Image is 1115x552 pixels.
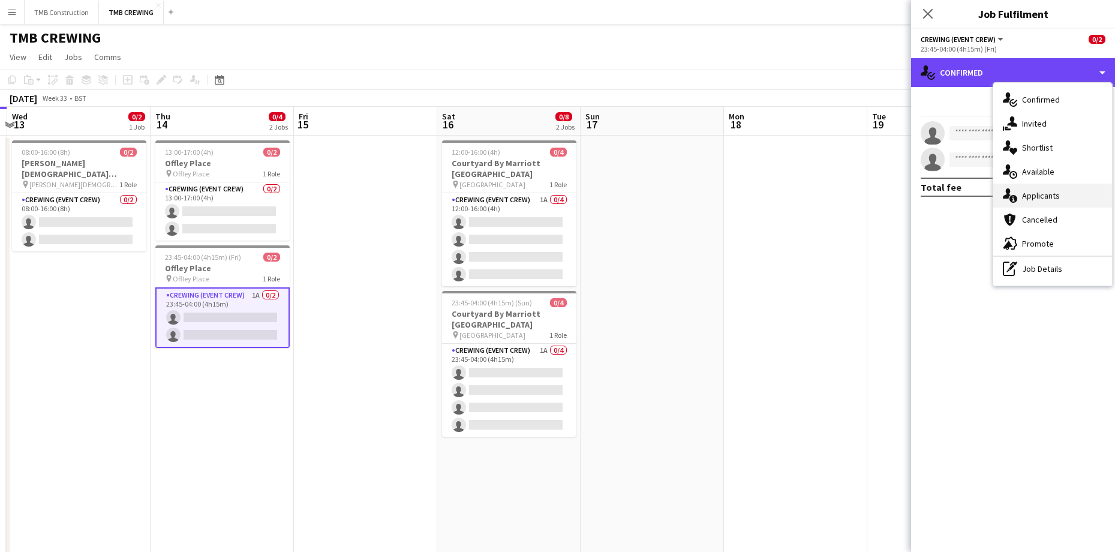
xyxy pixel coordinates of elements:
[10,29,101,47] h1: TMB CREWING
[993,136,1112,160] div: Shortlist
[993,184,1112,208] div: Applicants
[459,180,525,189] span: [GEOGRAPHIC_DATA]
[993,112,1112,136] div: Invited
[12,111,28,122] span: Wed
[155,263,290,274] h3: Offley Place
[120,148,137,157] span: 0/2
[155,287,290,348] app-card-role: Crewing (Event Crew)1A0/223:45-04:00 (4h15m)
[555,112,572,121] span: 0/8
[155,245,290,348] app-job-card: 23:45-04:00 (4h15m) (Fri)0/2Offley Place Offley Place1 RoleCrewing (Event Crew)1A0/223:45-04:00 (...
[921,44,1105,53] div: 23:45-04:00 (4h15m) (Fri)
[442,193,576,286] app-card-role: Crewing (Event Crew)1A0/412:00-16:00 (4h)
[993,232,1112,256] div: Promote
[921,35,996,44] span: Crewing (Event Crew)
[459,331,525,340] span: [GEOGRAPHIC_DATA]
[263,274,280,283] span: 1 Role
[549,331,567,340] span: 1 Role
[921,35,1005,44] button: Crewing (Event Crew)
[38,52,52,62] span: Edit
[155,111,170,122] span: Thu
[154,118,170,131] span: 14
[40,94,70,103] span: Week 33
[442,140,576,286] app-job-card: 12:00-16:00 (4h)0/4Courtyard By Marriott [GEOGRAPHIC_DATA] [GEOGRAPHIC_DATA]1 RoleCrewing (Event ...
[89,49,126,65] a: Comms
[442,344,576,437] app-card-role: Crewing (Event Crew)1A0/423:45-04:00 (4h15m)
[269,122,288,131] div: 2 Jobs
[165,253,241,262] span: 23:45-04:00 (4h15m) (Fri)
[59,49,87,65] a: Jobs
[993,257,1112,281] div: Job Details
[440,118,455,131] span: 16
[442,291,576,437] app-job-card: 23:45-04:00 (4h15m) (Sun)0/4Courtyard By Marriott [GEOGRAPHIC_DATA] [GEOGRAPHIC_DATA]1 RoleCrewin...
[74,94,86,103] div: BST
[993,88,1112,112] div: Confirmed
[25,1,99,24] button: TMB Construction
[299,111,308,122] span: Fri
[550,298,567,307] span: 0/4
[870,118,886,131] span: 19
[442,158,576,179] h3: Courtyard By Marriott [GEOGRAPHIC_DATA]
[12,193,146,251] app-card-role: Crewing (Event Crew)0/208:00-16:00 (8h)
[452,298,532,307] span: 23:45-04:00 (4h15m) (Sun)
[128,112,145,121] span: 0/2
[727,118,744,131] span: 18
[173,169,209,178] span: Offley Place
[155,182,290,241] app-card-role: Crewing (Event Crew)0/213:00-17:00 (4h)
[993,208,1112,232] div: Cancelled
[22,148,70,157] span: 08:00-16:00 (8h)
[155,158,290,169] h3: Offley Place
[155,140,290,241] app-job-card: 13:00-17:00 (4h)0/2Offley Place Offley Place1 RoleCrewing (Event Crew)0/213:00-17:00 (4h)
[729,111,744,122] span: Mon
[119,180,137,189] span: 1 Role
[10,118,28,131] span: 13
[442,308,576,330] h3: Courtyard By Marriott [GEOGRAPHIC_DATA]
[550,148,567,157] span: 0/4
[10,92,37,104] div: [DATE]
[442,111,455,122] span: Sat
[911,58,1115,87] div: Confirmed
[12,158,146,179] h3: [PERSON_NAME][DEMOGRAPHIC_DATA][GEOGRAPHIC_DATA]
[872,111,886,122] span: Tue
[993,160,1112,184] div: Available
[584,118,600,131] span: 17
[94,52,121,62] span: Comms
[34,49,57,65] a: Edit
[263,148,280,157] span: 0/2
[173,274,209,283] span: Offley Place
[64,52,82,62] span: Jobs
[549,180,567,189] span: 1 Role
[585,111,600,122] span: Sun
[99,1,164,24] button: TMB CREWING
[556,122,575,131] div: 2 Jobs
[12,140,146,251] app-job-card: 08:00-16:00 (8h)0/2[PERSON_NAME][DEMOGRAPHIC_DATA][GEOGRAPHIC_DATA] [PERSON_NAME][DEMOGRAPHIC_DAT...
[263,169,280,178] span: 1 Role
[165,148,214,157] span: 13:00-17:00 (4h)
[5,49,31,65] a: View
[263,253,280,262] span: 0/2
[911,6,1115,22] h3: Job Fulfilment
[269,112,285,121] span: 0/4
[129,122,145,131] div: 1 Job
[29,180,119,189] span: [PERSON_NAME][DEMOGRAPHIC_DATA][GEOGRAPHIC_DATA]
[297,118,308,131] span: 15
[921,181,961,193] div: Total fee
[452,148,500,157] span: 12:00-16:00 (4h)
[1089,35,1105,44] span: 0/2
[10,52,26,62] span: View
